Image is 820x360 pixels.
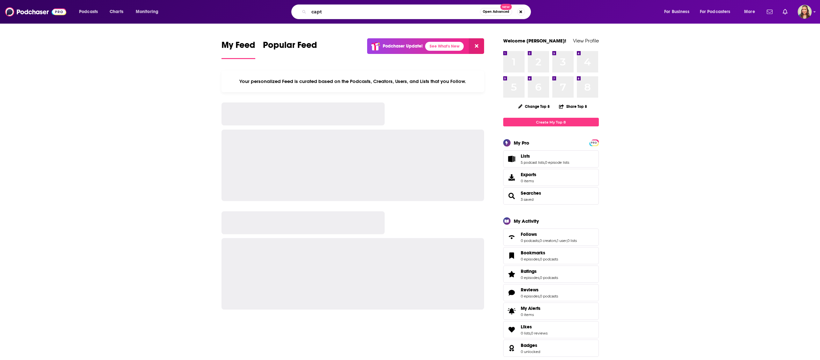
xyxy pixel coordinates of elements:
[105,7,127,17] a: Charts
[263,40,317,59] a: Popular Feed
[503,169,599,186] a: Exports
[590,140,598,145] a: PRO
[521,190,541,196] a: Searches
[664,7,689,16] span: For Business
[521,268,537,274] span: Ratings
[521,153,569,159] a: Lists
[740,7,763,17] button: open menu
[521,172,536,177] span: Exports
[521,250,558,256] a: Bookmarks
[221,71,484,92] div: Your personalized Feed is curated based on the Podcasts, Creators, Users, and Lists that you Follow.
[798,5,812,19] img: User Profile
[480,8,512,16] button: Open AdvancedNew
[521,324,548,330] a: Likes
[521,179,536,183] span: 0 items
[503,150,599,168] span: Lists
[521,238,539,243] a: 0 podcasts
[521,294,539,298] a: 0 episodes
[383,43,423,49] p: Podchaser Update!
[514,140,529,146] div: My Pro
[505,233,518,242] a: Follows
[539,275,540,280] span: ,
[503,321,599,338] span: Likes
[521,342,537,348] span: Badges
[544,160,545,165] span: ,
[503,266,599,283] span: Ratings
[539,257,540,261] span: ,
[503,118,599,126] a: Create My Top 8
[503,187,599,205] span: Searches
[696,7,740,17] button: open menu
[503,303,599,320] a: My Alerts
[559,100,587,113] button: Share Top 8
[79,7,98,16] span: Podcasts
[505,270,518,279] a: Ratings
[503,247,599,264] span: Bookmarks
[764,6,775,17] a: Show notifications dropdown
[700,7,730,16] span: For Podcasters
[567,238,577,243] a: 0 lists
[557,238,567,243] a: 1 user
[521,342,540,348] a: Badges
[503,340,599,357] span: Badges
[521,197,533,202] a: 3 saved
[514,102,554,110] button: Change Top 8
[521,331,530,335] a: 0 lists
[483,10,509,13] span: Open Advanced
[530,331,531,335] span: ,
[545,160,569,165] a: 0 episode lists
[75,7,106,17] button: open menu
[539,294,540,298] span: ,
[309,7,480,17] input: Search podcasts, credits, & more...
[503,284,599,301] span: Reviews
[514,218,539,224] div: My Activity
[521,160,544,165] a: 5 podcast lists
[521,257,539,261] a: 0 episodes
[505,288,518,297] a: Reviews
[540,238,556,243] a: 0 creators
[660,7,697,17] button: open menu
[521,305,541,311] span: My Alerts
[505,251,518,260] a: Bookmarks
[131,7,167,17] button: open menu
[521,268,558,274] a: Ratings
[110,7,123,16] span: Charts
[531,331,548,335] a: 0 reviews
[505,307,518,316] span: My Alerts
[798,5,812,19] span: Logged in as adriana.guzman
[539,238,540,243] span: ,
[505,191,518,200] a: Searches
[540,294,558,298] a: 0 podcasts
[505,344,518,353] a: Badges
[500,4,512,10] span: New
[503,38,566,44] a: Welcome [PERSON_NAME]!
[505,325,518,334] a: Likes
[798,5,812,19] button: Show profile menu
[521,231,577,237] a: Follows
[221,40,255,54] span: My Feed
[521,324,532,330] span: Likes
[521,275,539,280] a: 0 episodes
[573,38,599,44] a: View Profile
[521,287,558,293] a: Reviews
[136,7,158,16] span: Monitoring
[521,287,539,293] span: Reviews
[521,250,545,256] span: Bookmarks
[297,4,537,19] div: Search podcasts, credits, & more...
[263,40,317,54] span: Popular Feed
[505,173,518,182] span: Exports
[505,154,518,163] a: Lists
[521,349,540,354] a: 0 unlocked
[540,275,558,280] a: 0 podcasts
[221,40,255,59] a: My Feed
[425,42,464,51] a: See What's New
[744,7,755,16] span: More
[5,6,66,18] img: Podchaser - Follow, Share and Rate Podcasts
[521,231,537,237] span: Follows
[540,257,558,261] a: 0 podcasts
